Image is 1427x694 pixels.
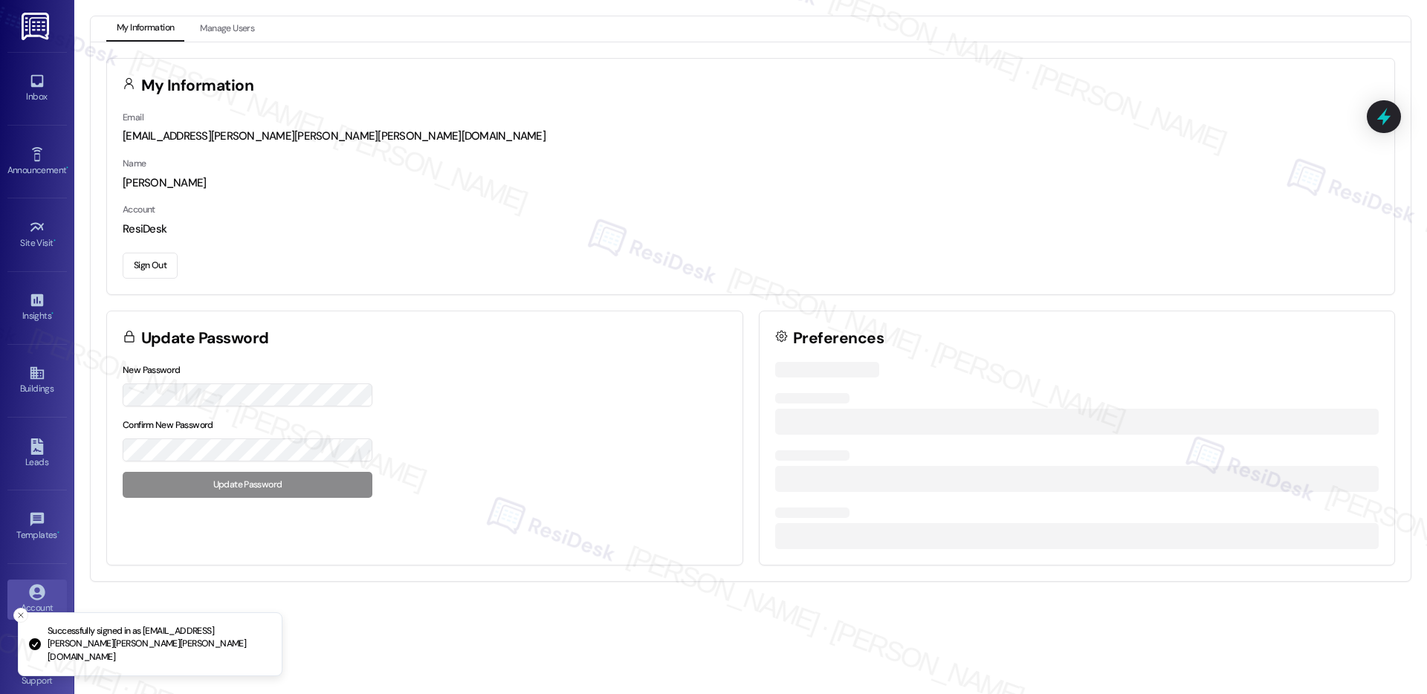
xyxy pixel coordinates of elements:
[51,308,54,319] span: •
[66,163,68,173] span: •
[48,625,270,664] p: Successfully signed in as [EMAIL_ADDRESS][PERSON_NAME][PERSON_NAME][PERSON_NAME][DOMAIN_NAME]
[22,13,52,40] img: ResiDesk Logo
[141,78,254,94] h3: My Information
[106,16,184,42] button: My Information
[54,236,56,246] span: •
[123,364,181,376] label: New Password
[123,221,1379,237] div: ResiDesk
[7,215,67,255] a: Site Visit •
[123,111,143,123] label: Email
[123,175,1379,191] div: [PERSON_NAME]
[141,331,269,346] h3: Update Password
[13,608,28,623] button: Close toast
[7,652,67,693] a: Support
[7,434,67,474] a: Leads
[123,253,178,279] button: Sign Out
[123,419,213,431] label: Confirm New Password
[123,204,155,215] label: Account
[793,331,884,346] h3: Preferences
[123,129,1379,144] div: [EMAIL_ADDRESS][PERSON_NAME][PERSON_NAME][PERSON_NAME][DOMAIN_NAME]
[7,580,67,620] a: Account
[7,507,67,547] a: Templates •
[57,528,59,538] span: •
[7,360,67,400] a: Buildings
[123,158,146,169] label: Name
[7,288,67,328] a: Insights •
[190,16,265,42] button: Manage Users
[7,68,67,108] a: Inbox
